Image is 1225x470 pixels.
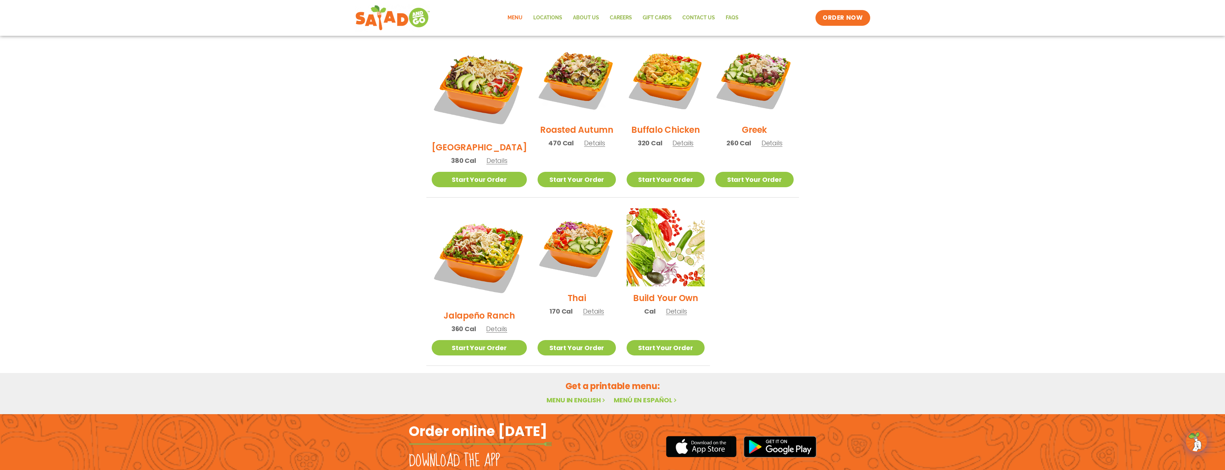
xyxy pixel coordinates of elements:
[486,156,508,165] span: Details
[502,10,744,26] nav: Menu
[538,172,616,187] a: Start Your Order
[444,309,515,322] h2: Jalapeño Ranch
[426,380,799,392] h2: Get a printable menu:
[627,208,705,286] img: Product photo for Build Your Own
[726,138,751,148] span: 260 Cal
[633,292,698,304] h2: Build Your Own
[1186,431,1206,451] img: wpChatIcon
[583,307,604,316] span: Details
[451,324,476,334] span: 360 Cal
[409,422,547,440] h2: Order online [DATE]
[677,10,720,26] a: Contact Us
[486,324,507,333] span: Details
[432,141,527,154] h2: [GEOGRAPHIC_DATA]
[761,139,783,147] span: Details
[638,138,662,148] span: 320 Cal
[823,14,863,22] span: ORDER NOW
[627,172,705,187] a: Start Your Order
[502,10,528,26] a: Menu
[631,123,700,136] h2: Buffalo Chicken
[432,172,527,187] a: Start Your Order
[715,172,793,187] a: Start Your Order
[584,139,605,147] span: Details
[742,123,767,136] h2: Greek
[672,139,694,147] span: Details
[432,40,527,136] img: Product photo for BBQ Ranch Salad
[549,306,573,316] span: 170 Cal
[715,40,793,118] img: Product photo for Greek Salad
[627,40,705,118] img: Product photo for Buffalo Chicken Salad
[538,208,616,286] img: Product photo for Thai Salad
[627,340,705,355] a: Start Your Order
[355,4,431,32] img: new-SAG-logo-768×292
[614,396,678,404] a: Menú en español
[528,10,568,26] a: Locations
[409,442,552,446] img: fork
[451,156,476,165] span: 380 Cal
[547,396,607,404] a: Menu in English
[432,340,527,355] a: Start Your Order
[644,306,655,316] span: Cal
[815,10,870,26] a: ORDER NOW
[604,10,637,26] a: Careers
[666,307,687,316] span: Details
[432,208,527,304] img: Product photo for Jalapeño Ranch Salad
[538,340,616,355] a: Start Your Order
[720,10,744,26] a: FAQs
[538,40,616,118] img: Product photo for Roasted Autumn Salad
[548,138,574,148] span: 470 Cal
[666,435,736,458] img: appstore
[568,10,604,26] a: About Us
[568,292,586,304] h2: Thai
[744,436,817,457] img: google_play
[540,123,613,136] h2: Roasted Autumn
[637,10,677,26] a: GIFT CARDS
